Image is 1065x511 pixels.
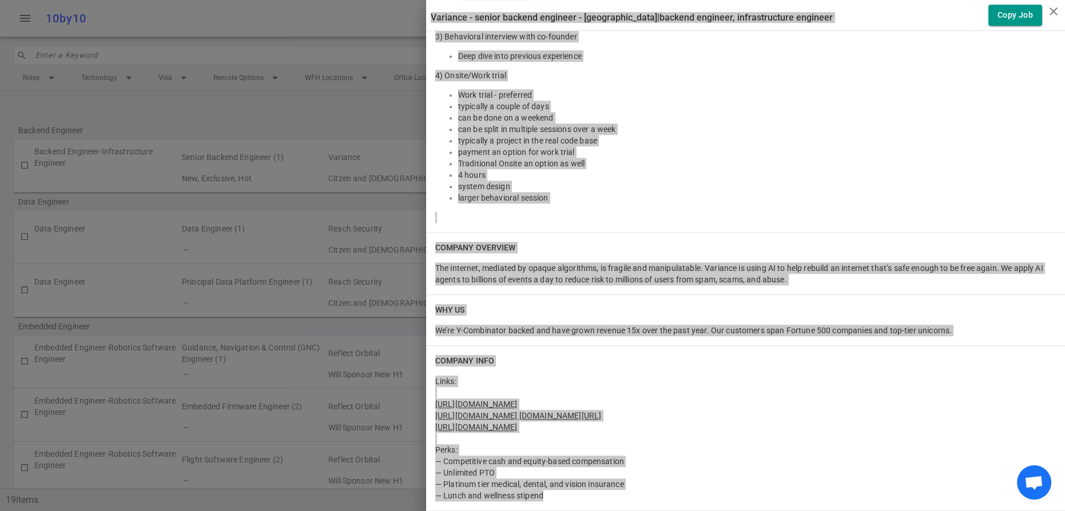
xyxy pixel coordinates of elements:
[988,5,1042,26] button: Copy Job
[458,169,1056,181] li: 4 hours
[435,456,1056,467] div: — Competitive cash and equity-based compensation
[458,181,1056,192] li: system design
[435,31,1056,42] div: 3) Behavioral interview with co-founder
[435,262,1056,285] div: The internet, mediated by opaque algorithms, is fragile and manipulatable. Variance is using AI t...
[458,101,1056,112] li: typically a couple of days
[435,490,1056,501] div: — Lunch and wellness stipend
[458,158,1056,169] li: Traditional Onsite an option as well
[435,371,1056,501] div: Links: Perks:
[435,400,518,409] a: [URL][DOMAIN_NAME]
[458,135,1056,146] li: typically a project in the real code base
[1017,465,1051,500] div: Open chat
[458,146,1056,158] li: payment an option for work trial
[435,242,516,253] h6: COMPANY OVERVIEW
[458,112,1056,123] li: can be done on a weekend
[458,123,1056,135] li: can be split in multiple sessions over a week
[435,355,494,366] h6: COMPANY INFO
[458,89,1056,101] li: Work trial - preferred
[435,304,465,316] h6: WHY US
[435,478,1056,490] div: — Platinum tier medical, dental, and vision insurance
[435,325,1056,336] div: We’re Y-Combinator backed and have grown revenue 15x over the past year. Our customers span Fortu...
[431,12,833,23] label: Variance - Senior Backend Engineer - [GEOGRAPHIC_DATA] | Backend Engineer, Infrastructure Engineer
[435,422,518,432] a: [URL][DOMAIN_NAME]
[458,50,1056,62] li: Deep dive into previous experience
[435,467,1056,478] div: — Unlimited PTO
[435,411,602,420] a: [URL][DOMAIN_NAME] [DOMAIN_NAME][URL]
[435,70,1056,81] div: 4) Onsite/Work trial
[1047,5,1060,18] i: close
[458,192,1056,203] li: larger behavioral session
